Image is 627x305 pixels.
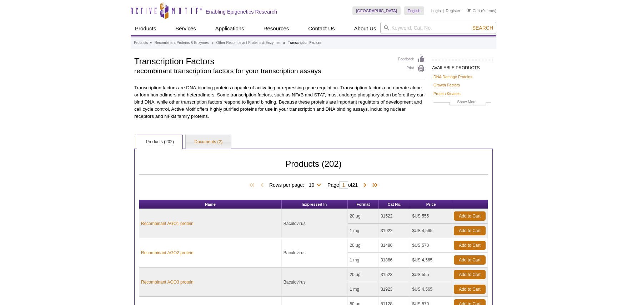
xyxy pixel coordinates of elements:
[134,68,391,74] h2: recombinant transcription factors for your transcription assays
[155,40,209,46] a: Recombinant Proteins & Enzymes
[348,209,379,224] td: 20 µg
[379,224,411,238] td: 31922
[433,99,491,107] a: Show More
[379,282,411,297] td: 31923
[379,267,411,282] td: 31523
[379,238,411,253] td: 31486
[380,22,496,34] input: Keyword, Cat. No.
[282,200,348,209] th: Expressed In
[259,22,294,35] a: Resources
[171,22,200,35] a: Services
[410,253,452,267] td: $US 4,565
[206,9,277,15] h2: Enabling Epigenetics Research
[324,181,361,189] span: Page of
[282,267,348,297] td: Baculovirus
[134,55,391,66] h1: Transcription Factors
[410,209,452,224] td: $US 555
[134,40,148,46] a: Products
[410,238,452,253] td: $US 570
[139,200,282,209] th: Name
[269,181,324,188] span: Rows per page:
[131,22,160,35] a: Products
[350,22,381,35] a: About Us
[348,200,379,209] th: Format
[259,182,266,189] span: Previous Page
[348,282,379,297] td: 1 mg
[186,135,231,149] a: Documents (2)
[454,270,486,279] a: Add to Cart
[472,25,493,31] span: Search
[433,90,461,97] a: Protein Kinases
[352,182,358,188] span: 21
[248,182,259,189] span: First Page
[432,60,493,72] h2: AVAILABLE PRODUCTS
[410,282,452,297] td: $US 4,565
[361,182,368,189] span: Next Page
[134,84,425,120] p: Transcription factors are DNA-binding proteins capable of activating or repressing gene regulatio...
[379,200,411,209] th: Cat No.
[431,8,441,13] a: Login
[348,224,379,238] td: 1 mg
[150,41,152,45] li: »
[282,238,348,267] td: Baculovirus
[141,220,194,227] a: Recombinant AGO1 protein
[467,8,480,13] a: Cart
[446,8,460,13] a: Register
[454,211,486,221] a: Add to Cart
[216,40,281,46] a: Other Recombinant Proteins & Enzymes
[304,22,339,35] a: Contact Us
[467,6,496,15] li: (0 items)
[368,182,379,189] span: Last Page
[410,224,452,238] td: $US 4,565
[348,238,379,253] td: 20 µg
[137,135,182,149] a: Products (202)
[348,267,379,282] td: 20 µg
[398,55,425,63] a: Feedback
[288,41,321,45] li: Transcription Factors
[379,253,411,267] td: 31886
[404,6,424,15] a: English
[283,41,285,45] li: »
[348,253,379,267] td: 1 mg
[443,6,444,15] li: |
[141,279,194,285] a: Recombinant AGO3 protein
[410,267,452,282] td: $US 555
[139,161,488,175] h2: Products (202)
[470,25,495,31] button: Search
[398,65,425,73] a: Print
[211,22,249,35] a: Applications
[433,74,472,80] a: DNA Damage Proteins
[410,200,452,209] th: Price
[379,209,411,224] td: 31522
[211,41,214,45] li: »
[454,255,486,265] a: Add to Cart
[467,9,471,12] img: Your Cart
[454,241,486,250] a: Add to Cart
[454,226,486,235] a: Add to Cart
[141,250,194,256] a: Recombinant AGO2 protein
[433,82,460,88] a: Growth Factors
[282,209,348,238] td: Baculovirus
[454,285,486,294] a: Add to Cart
[352,6,401,15] a: [GEOGRAPHIC_DATA]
